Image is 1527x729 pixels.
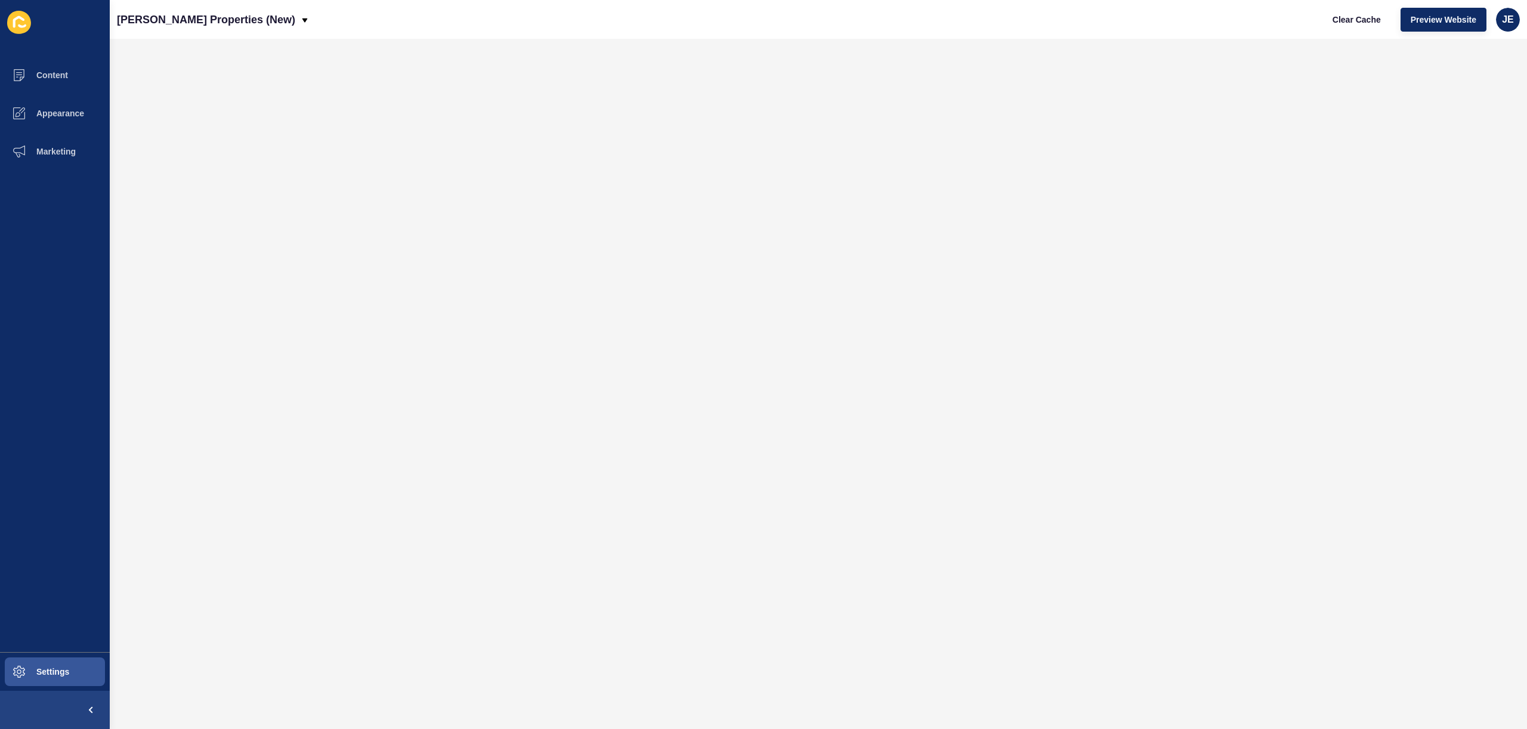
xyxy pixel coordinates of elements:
button: Preview Website [1401,8,1486,32]
span: Preview Website [1411,14,1476,26]
p: [PERSON_NAME] Properties (New) [117,5,295,35]
span: JE [1502,14,1514,26]
span: Clear Cache [1333,14,1381,26]
button: Clear Cache [1322,8,1391,32]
